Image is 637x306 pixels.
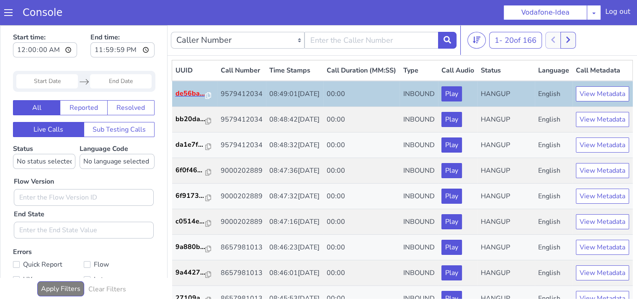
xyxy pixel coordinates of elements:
[441,163,462,179] button: Play
[175,242,206,252] p: 9a4427...
[477,261,534,286] td: HANGUP
[217,56,266,82] td: 9579412034
[441,112,462,127] button: Play
[576,215,629,230] button: View Metadata
[13,97,84,112] button: Live Calls
[13,5,77,35] label: Start time:
[175,140,206,150] p: 6f0f46...
[535,56,573,82] td: English
[13,75,60,90] button: All
[84,249,155,260] label: Latency
[576,163,629,179] button: View Metadata
[266,210,323,235] td: 08:46:23[DATE]
[217,158,266,184] td: 9000202889
[175,191,214,201] a: c0514e...
[576,240,629,255] button: View Metadata
[175,166,214,176] a: 6f9173...
[535,261,573,286] td: English
[400,184,438,210] td: INBOUND
[400,107,438,133] td: INBOUND
[576,266,629,281] button: View Metadata
[605,7,630,20] div: Log out
[13,129,75,144] select: Status
[489,7,542,23] button: 1- 20of 166
[323,261,400,286] td: 00:00
[13,233,84,245] label: Quick Report
[88,260,126,268] h6: Clear Filters
[441,87,462,102] button: Play
[14,197,154,213] input: Enter the End State Value
[323,82,400,107] td: 00:00
[576,61,629,76] button: View Metadata
[323,210,400,235] td: 00:00
[576,189,629,204] button: View Metadata
[323,107,400,133] td: 00:00
[80,129,155,144] select: Language Code
[323,133,400,158] td: 00:00
[84,233,155,245] label: Flow
[175,89,214,99] a: bb20da...
[217,210,266,235] td: 8657981013
[400,82,438,107] td: INBOUND
[477,133,534,158] td: HANGUP
[175,268,206,278] p: 27109a...
[477,56,534,82] td: HANGUP
[175,63,214,73] a: de56ba...
[441,189,462,204] button: Play
[573,35,633,56] th: Call Metadata
[266,82,323,107] td: 08:48:42[DATE]
[477,184,534,210] td: HANGUP
[535,235,573,261] td: English
[175,217,214,227] a: 9a880b...
[535,210,573,235] td: English
[535,35,573,56] th: Language
[535,158,573,184] td: English
[400,235,438,261] td: INBOUND
[217,107,266,133] td: 9579412034
[175,63,206,73] p: de56ba...
[535,133,573,158] td: English
[441,266,462,281] button: Play
[13,119,75,144] label: Status
[175,268,214,278] a: 27109a...
[13,7,72,18] a: Console
[477,210,534,235] td: HANGUP
[503,5,587,20] button: Vodafone-Idea
[266,261,323,286] td: 08:45:53[DATE]
[217,261,266,286] td: 8657981013
[90,5,155,35] label: End time:
[535,184,573,210] td: English
[266,184,323,210] td: 08:47:16[DATE]
[266,133,323,158] td: 08:47:36[DATE]
[217,82,266,107] td: 9579412034
[441,215,462,230] button: Play
[477,235,534,261] td: HANGUP
[400,56,438,82] td: INBOUND
[14,184,44,194] label: End State
[400,35,438,56] th: Type
[217,35,266,56] th: Call Number
[175,89,206,99] p: bb20da...
[175,114,214,124] a: da1e7f...
[266,35,323,56] th: Time Stamps
[576,138,629,153] button: View Metadata
[37,256,84,271] button: Apply Filters
[400,210,438,235] td: INBOUND
[477,158,534,184] td: HANGUP
[304,7,438,23] input: Enter the Caller Number
[84,97,155,112] button: Sub Testing Calls
[16,49,78,63] input: Start Date
[14,151,54,161] label: Flow Version
[323,158,400,184] td: 00:00
[266,56,323,82] td: 08:49:01[DATE]
[505,10,536,20] span: 20 of 166
[266,158,323,184] td: 08:47:32[DATE]
[14,164,154,181] input: Enter the Flow Version ID
[323,235,400,261] td: 00:00
[172,35,217,56] th: UUID
[266,235,323,261] td: 08:46:01[DATE]
[576,87,629,102] button: View Metadata
[13,17,77,32] input: Start time:
[441,138,462,153] button: Play
[60,75,107,90] button: Reported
